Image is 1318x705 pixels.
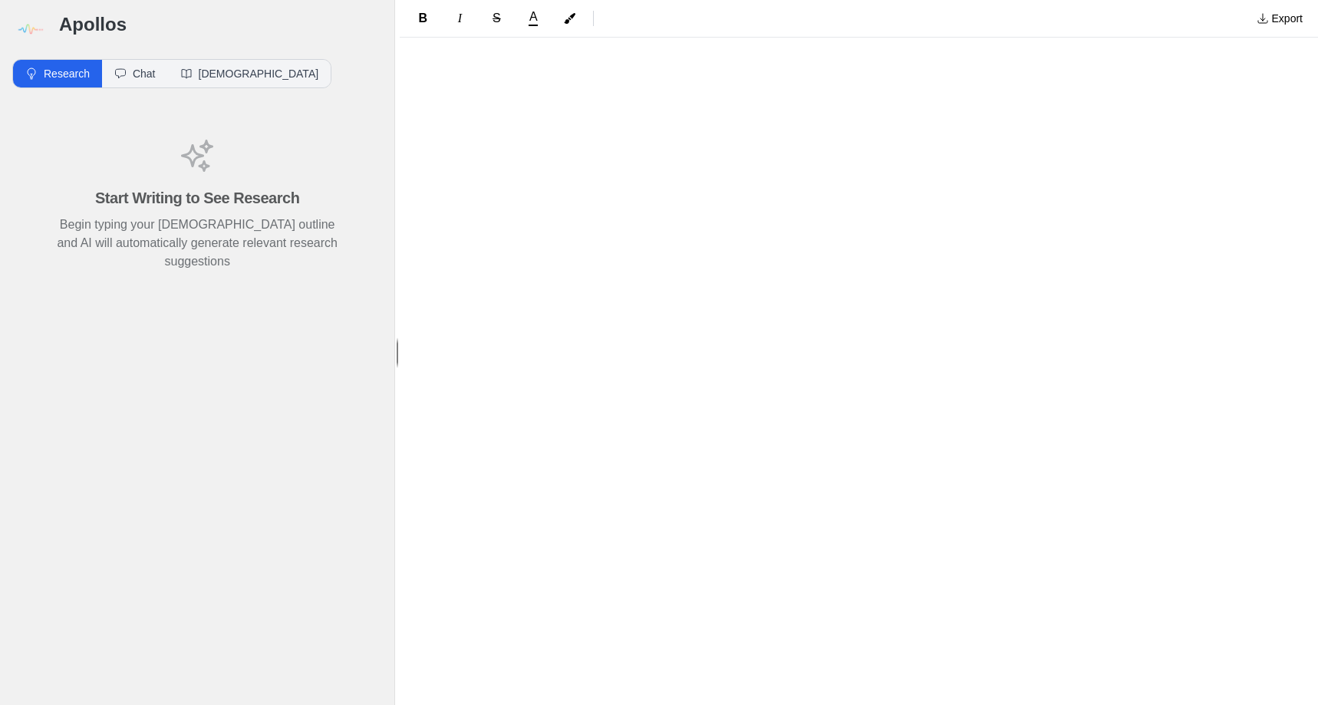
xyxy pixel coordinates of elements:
[12,12,47,47] img: logo
[168,60,331,87] button: [DEMOGRAPHIC_DATA]
[13,60,102,87] button: Research
[1247,6,1312,31] button: Export
[59,12,382,37] h3: Apollos
[1241,628,1300,687] iframe: Drift Widget Chat Controller
[479,6,513,31] button: Format Strikethrough
[406,6,440,31] button: Format Bold
[443,6,476,31] button: Format Italics
[493,12,501,25] span: S
[516,8,550,29] button: A
[458,12,462,25] span: I
[95,186,299,209] h4: Start Writing to See Research
[529,11,538,23] span: A
[102,60,168,87] button: Chat
[419,12,428,25] span: B
[49,216,345,271] p: Begin typing your [DEMOGRAPHIC_DATA] outline and AI will automatically generate relevant research...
